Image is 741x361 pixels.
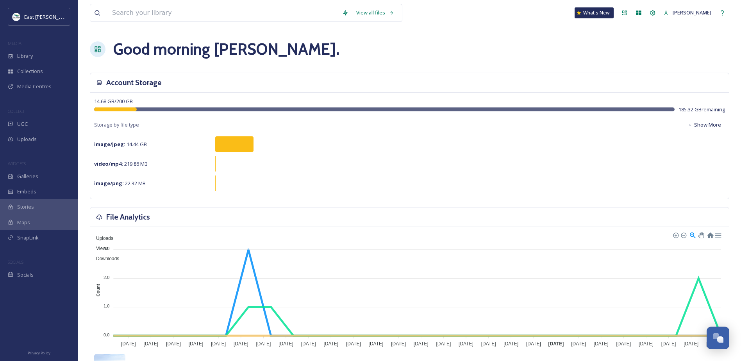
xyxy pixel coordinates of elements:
[94,121,139,129] span: Storage by file type
[684,341,698,347] tspan: [DATE]
[256,341,271,347] tspan: [DATE]
[94,180,124,187] strong: image/png :
[17,271,34,279] span: Socials
[106,77,162,88] h3: Account Storage
[12,13,20,21] img: download%20%283%29.jpeg
[17,52,33,60] span: Library
[673,9,711,16] span: [PERSON_NAME]
[459,341,473,347] tspan: [DATE]
[548,341,564,347] tspan: [DATE]
[616,341,631,347] tspan: [DATE]
[684,117,725,132] button: Show More
[346,341,361,347] tspan: [DATE]
[94,160,123,167] strong: video/mp4 :
[707,327,729,349] button: Open Chat
[108,4,338,21] input: Search your library
[17,234,39,241] span: SnapLink
[679,106,725,113] span: 185.32 GB remaining
[28,348,50,357] a: Privacy Policy
[352,5,398,20] a: View all files
[369,341,384,347] tspan: [DATE]
[104,304,109,308] tspan: 1.0
[414,341,429,347] tspan: [DATE]
[24,13,109,20] span: East [PERSON_NAME] District Council
[391,341,406,347] tspan: [DATE]
[660,5,715,20] a: [PERSON_NAME]
[17,173,38,180] span: Galleries
[189,341,204,347] tspan: [DATE]
[698,232,703,237] div: Panning
[104,332,109,337] tspan: 0.0
[714,231,721,238] div: Menu
[234,341,248,347] tspan: [DATE]
[90,236,113,241] span: Uploads
[166,341,181,347] tspan: [DATE]
[17,203,34,211] span: Stories
[436,341,451,347] tspan: [DATE]
[28,350,50,356] span: Privacy Policy
[106,211,150,223] h3: File Analytics
[121,341,136,347] tspan: [DATE]
[90,246,109,251] span: Views
[17,68,43,75] span: Collections
[8,161,26,166] span: WIDGETS
[94,180,146,187] span: 22.32 MB
[504,341,518,347] tspan: [DATE]
[17,219,30,226] span: Maps
[211,341,226,347] tspan: [DATE]
[17,136,37,143] span: Uploads
[8,108,25,114] span: COLLECT
[8,259,23,265] span: SOCIALS
[104,275,109,280] tspan: 2.0
[661,341,676,347] tspan: [DATE]
[17,83,52,90] span: Media Centres
[143,341,158,347] tspan: [DATE]
[680,232,686,238] div: Zoom Out
[8,40,21,46] span: MEDIA
[113,38,339,61] h1: Good morning [PERSON_NAME] .
[673,232,678,238] div: Zoom In
[323,341,338,347] tspan: [DATE]
[94,160,148,167] span: 219.86 MB
[571,341,586,347] tspan: [DATE]
[94,141,147,148] span: 14.44 GB
[90,256,119,261] span: Downloads
[17,188,36,195] span: Embeds
[594,341,609,347] tspan: [DATE]
[279,341,293,347] tspan: [DATE]
[94,141,125,148] strong: image/jpeg :
[17,120,28,128] span: UGC
[707,231,713,238] div: Reset Zoom
[575,7,614,18] a: What's New
[526,341,541,347] tspan: [DATE]
[301,341,316,347] tspan: [DATE]
[639,341,654,347] tspan: [DATE]
[481,341,496,347] tspan: [DATE]
[104,246,109,251] tspan: 3.0
[96,284,100,297] text: Count
[94,98,133,105] span: 14.68 GB / 200 GB
[689,231,696,238] div: Selection Zoom
[706,341,721,347] tspan: [DATE]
